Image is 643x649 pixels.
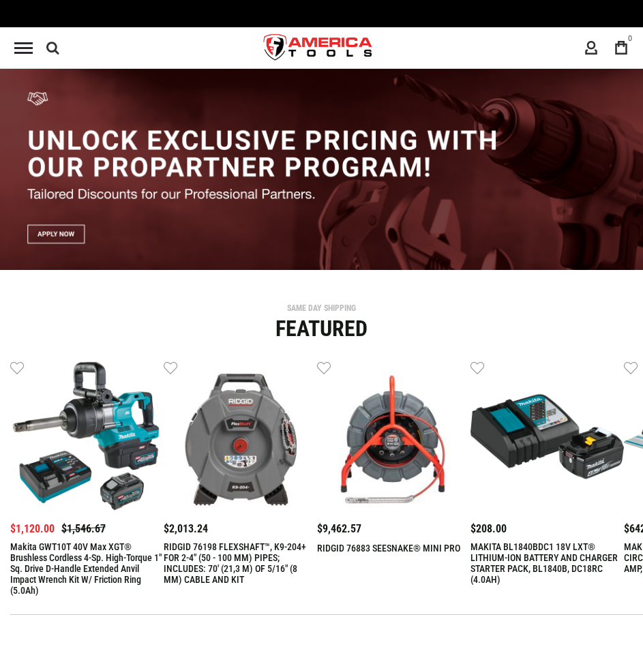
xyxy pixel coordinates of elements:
[317,360,470,517] a: RIDGID 76883 SEESNAKE® MINI PRO
[470,360,624,513] img: MAKITA BL1840BDC1 18V LXT® LITHIUM-ION BATTERY AND CHARGER STARTER PACK, BL1840B, DC18RC (4.0AH)
[164,522,208,535] span: $2,013.24
[317,360,470,513] img: RIDGID 76883 SEESNAKE® MINI PRO
[164,360,317,513] img: RIDGID 76198 FLEXSHAFT™, K9-204+ FOR 2-4
[317,543,460,554] a: RIDGID 76883 SEESNAKE® MINI PRO
[252,22,385,74] img: America Tools
[470,541,624,585] a: MAKITA BL1840BDC1 18V LXT® LITHIUM-ION BATTERY AND CHARGER STARTER PACK, BL1840B, DC18RC (4.0AH)
[10,318,633,339] div: Featured
[470,522,507,535] span: $208.00
[14,42,33,54] div: Menu
[10,360,164,517] a: Makita GWT10T 40V max XGT® Brushless Cordless 4‑Sp. High‑Torque 1" Sq. Drive D‑Handle Extended An...
[164,541,317,585] a: RIDGID 76198 FLEXSHAFT™, K9-204+ FOR 2-4" (50 - 100 MM) PIPES; INCLUDES: 70' (21,3 M) OF 5/16" (8...
[10,304,633,312] div: SAME DAY SHIPPING
[608,35,634,61] a: 0
[10,522,55,535] span: $1,120.00
[252,22,385,74] a: store logo
[164,360,317,517] a: RIDGID 76198 FLEXSHAFT™, K9-204+ FOR 2-4
[10,541,164,596] a: Makita GWT10T 40V max XGT® Brushless Cordless 4‑Sp. High‑Torque 1" Sq. Drive D‑Handle Extended An...
[317,522,361,535] span: $9,462.57
[628,35,632,42] span: 0
[61,522,106,535] span: $1,546.67
[10,360,164,513] img: Makita GWT10T 40V max XGT® Brushless Cordless 4‑Sp. High‑Torque 1" Sq. Drive D‑Handle Extended An...
[470,360,624,517] a: MAKITA BL1840BDC1 18V LXT® LITHIUM-ION BATTERY AND CHARGER STARTER PACK, BL1840B, DC18RC (4.0AH)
